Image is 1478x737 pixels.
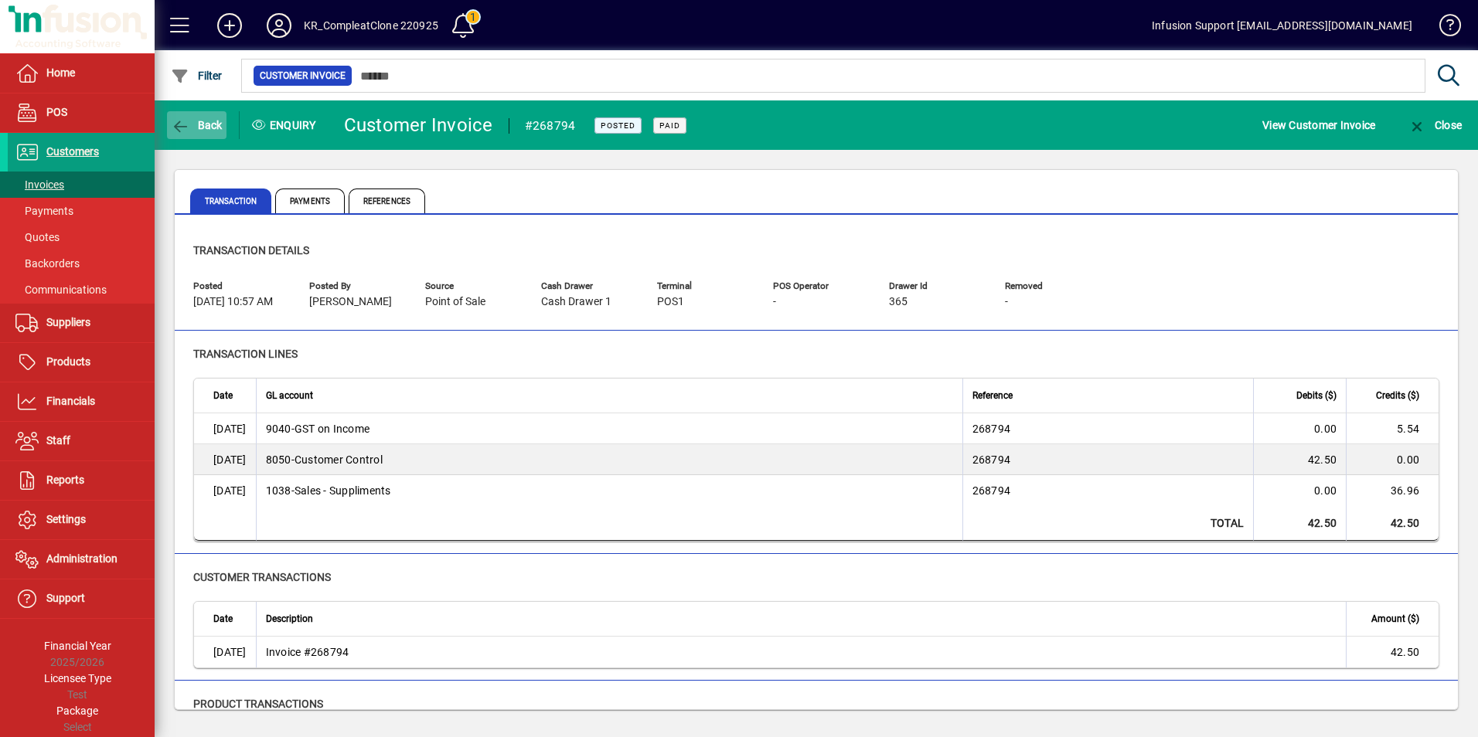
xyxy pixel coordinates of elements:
[1253,475,1346,506] td: 0.00
[773,281,866,291] span: POS Operator
[1346,637,1439,667] td: 42.50
[657,296,684,308] span: POS1
[8,461,155,500] a: Reports
[1262,113,1375,138] span: View Customer Invoice
[1346,475,1439,506] td: 36.96
[1346,413,1439,444] td: 5.54
[962,413,1253,444] td: 268794
[659,121,680,131] span: Paid
[8,304,155,342] a: Suppliers
[46,316,90,328] span: Suppliers
[8,579,155,618] a: Support
[8,93,155,132] a: POS
[1253,444,1346,475] td: 42.50
[46,395,95,407] span: Financials
[541,281,634,291] span: Cash Drawer
[1253,506,1346,541] td: 42.50
[309,281,402,291] span: Posted by
[1404,111,1466,139] button: Close
[193,571,331,583] span: customer transactions
[194,413,256,444] td: [DATE]
[889,281,982,291] span: Drawer Id
[8,250,155,277] a: Backorders
[1371,610,1419,627] span: Amount ($)
[1005,296,1008,308] span: -
[44,640,111,652] span: Financial Year
[56,705,98,717] span: Package
[193,281,286,291] span: Posted
[425,281,518,291] span: Source
[15,257,80,270] span: Backorders
[46,474,84,486] span: Reports
[193,698,323,710] span: Product transactions
[962,444,1253,475] td: 268794
[193,296,273,308] span: [DATE] 10:57 AM
[46,552,117,565] span: Administration
[266,610,313,627] span: Description
[1152,13,1412,38] div: Infusion Support [EMAIL_ADDRESS][DOMAIN_NAME]
[1258,111,1379,139] button: View Customer Invoice
[46,434,70,447] span: Staff
[8,224,155,250] a: Quotes
[46,66,75,79] span: Home
[1296,387,1337,404] span: Debits ($)
[525,114,576,138] div: #268794
[240,113,332,138] div: Enquiry
[256,637,1347,667] td: Invoice #268794
[213,387,233,404] span: Date
[15,231,60,243] span: Quotes
[972,387,1013,404] span: Reference
[304,13,438,38] div: KR_CompleatClone 220925
[266,387,313,404] span: GL account
[8,382,155,421] a: Financials
[194,444,256,475] td: [DATE]
[205,12,254,39] button: Add
[773,296,776,308] span: -
[15,178,64,191] span: Invoices
[213,610,233,627] span: Date
[15,205,73,217] span: Payments
[1428,3,1459,53] a: Knowledge Base
[349,188,425,213] span: References
[193,348,298,360] span: Transaction lines
[46,145,99,158] span: Customers
[8,277,155,303] a: Communications
[8,540,155,579] a: Administration
[962,506,1253,541] td: Total
[266,452,383,467] span: Customer Control
[601,121,635,131] span: Posted
[8,501,155,539] a: Settings
[46,355,90,368] span: Products
[1346,444,1439,475] td: 0.00
[8,343,155,382] a: Products
[266,421,370,436] span: GST on Income
[15,284,107,296] span: Communications
[962,475,1253,506] td: 268794
[1253,413,1346,444] td: 0.00
[260,68,346,83] span: Customer Invoice
[194,637,256,667] td: [DATE]
[8,54,155,93] a: Home
[8,172,155,198] a: Invoices
[193,244,309,256] span: Transaction details
[194,475,256,506] td: [DATE]
[1408,119,1462,131] span: Close
[46,106,67,118] span: POS
[46,592,85,604] span: Support
[657,281,750,291] span: Terminal
[889,296,908,308] span: 365
[541,296,611,308] span: Cash Drawer 1
[266,483,391,498] span: Sales - Suppliments
[167,111,226,139] button: Back
[190,188,271,213] span: Transaction
[1005,281,1098,291] span: Removed
[309,296,392,308] span: [PERSON_NAME]
[425,296,485,308] span: Point of Sale
[167,62,226,90] button: Filter
[8,198,155,224] a: Payments
[1391,111,1478,139] app-page-header-button: Close enquiry
[46,513,86,525] span: Settings
[1376,387,1419,404] span: Credits ($)
[44,672,111,684] span: Licensee Type
[1346,506,1439,541] td: 42.50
